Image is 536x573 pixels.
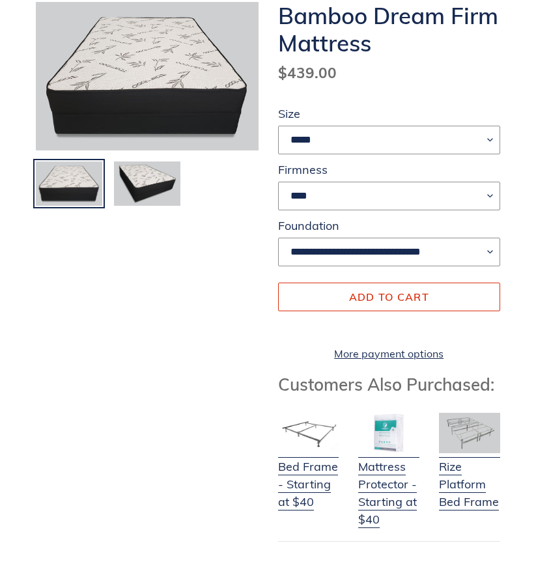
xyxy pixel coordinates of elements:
span: $439.00 [278,63,337,82]
span: Add to cart [349,290,429,303]
img: Mattress Protector [358,413,419,454]
a: Mattress Protector - Starting at $40 [358,441,419,528]
label: Foundation [278,217,501,234]
a: Rize Platform Bed Frame [439,441,500,510]
h3: Customers Also Purchased: [278,374,501,395]
label: Size [278,105,501,122]
button: Add to cart [278,283,501,311]
img: Bed Frame [278,413,339,454]
a: Bed Frame - Starting at $40 [278,441,339,510]
img: Adjustable Base [439,413,500,454]
img: Load image into Gallery viewer, Bamboo Dream Firm Mattress [113,160,182,207]
label: Firmness [278,161,501,178]
h1: Bamboo Dream Firm Mattress [278,2,501,57]
a: More payment options [278,346,501,361]
img: Load image into Gallery viewer, Bamboo Dream Firm Mattress [35,160,104,207]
